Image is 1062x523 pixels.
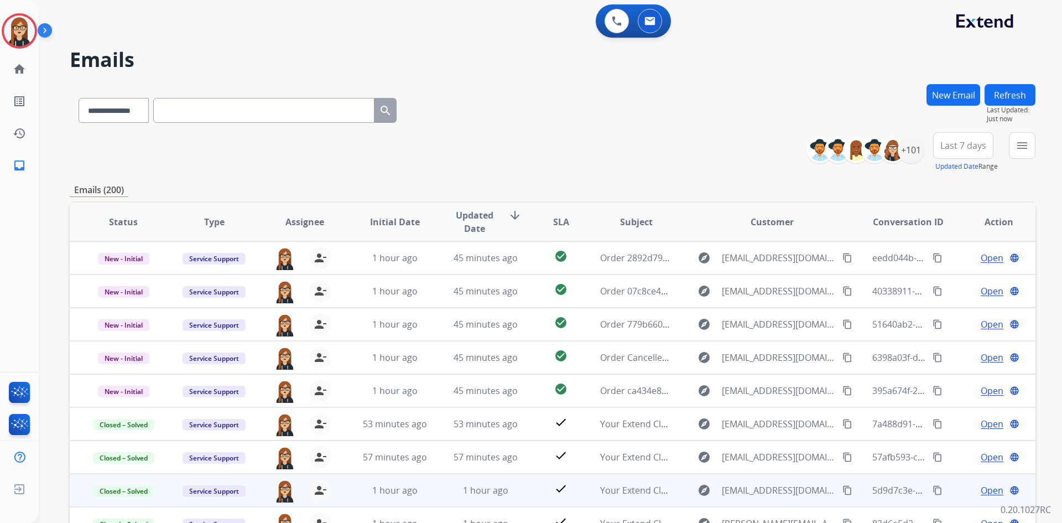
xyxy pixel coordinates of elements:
img: agent-avatar [274,280,296,303]
span: Order Cancelled 07c8ce42-7b9c-4c7d-ba05-1bd1deadf5e5 [600,351,840,364]
span: 1 hour ago [372,318,418,330]
span: 45 minutes ago [454,252,518,264]
span: Your Extend Claim [600,451,676,463]
mat-icon: content_copy [933,485,943,495]
span: 1 hour ago [463,484,508,496]
mat-icon: home [13,63,26,76]
span: Subject [620,215,653,229]
span: 1 hour ago [372,385,418,397]
span: New - Initial [98,386,149,397]
span: Service Support [183,286,246,298]
mat-icon: person_remove [314,417,327,431]
img: avatar [4,15,35,46]
span: 53 minutes ago [454,418,518,430]
mat-icon: language [1009,319,1019,329]
span: 53 minutes ago [363,418,427,430]
mat-icon: content_copy [933,253,943,263]
mat-icon: content_copy [842,419,852,429]
mat-icon: content_copy [842,286,852,296]
span: Your Extend Claim [600,418,676,430]
span: 1 hour ago [372,484,418,496]
span: [EMAIL_ADDRESS][DOMAIN_NAME] [722,384,836,397]
span: Open [981,384,1003,397]
span: 51640ab2-748f-468a-ab21-438e58826d22 [872,318,1042,330]
mat-icon: person_remove [314,484,327,497]
mat-icon: explore [697,384,711,397]
mat-icon: menu [1016,139,1029,152]
span: Service Support [183,452,246,464]
span: Range [935,162,998,171]
span: Closed – Solved [93,419,154,431]
span: New - Initial [98,286,149,298]
span: 57 minutes ago [363,451,427,463]
span: Service Support [183,253,246,265]
span: Service Support [183,353,246,364]
span: Order 779b6601-02ec-4c8d-9d11-6ec6ba1248ea [600,318,798,330]
mat-icon: content_copy [933,319,943,329]
span: Customer [751,215,794,229]
span: Service Support [183,386,246,397]
span: 6398a03f-d2af-4bfe-9889-08b68ea9ea34 [872,351,1038,364]
span: [EMAIL_ADDRESS][DOMAIN_NAME] [722,251,836,265]
mat-icon: content_copy [842,485,852,495]
span: 7a488d91-627a-4237-9cf2-f50fc0c3e480 [872,418,1035,430]
mat-icon: person_remove [314,251,327,265]
span: Open [981,284,1003,298]
mat-icon: content_copy [933,419,943,429]
button: Refresh [985,84,1035,106]
mat-icon: language [1009,253,1019,263]
span: 395a674f-2ba8-43a4-a414-3e2828586102 [872,385,1041,397]
mat-icon: content_copy [933,452,943,462]
span: New - Initial [98,353,149,364]
span: Service Support [183,485,246,497]
span: Your Extend Claim [600,484,676,496]
span: Last 7 days [940,143,986,148]
span: [EMAIL_ADDRESS][DOMAIN_NAME] [722,484,836,497]
span: [EMAIL_ADDRESS][DOMAIN_NAME] [722,318,836,331]
mat-icon: language [1009,419,1019,429]
mat-icon: person_remove [314,384,327,397]
span: Conversation ID [873,215,944,229]
span: 45 minutes ago [454,285,518,297]
span: eedd044b-7049-4383-9700-62ca0ef8a7c1 [872,252,1041,264]
span: [EMAIL_ADDRESS][DOMAIN_NAME] [722,284,836,298]
span: Service Support [183,419,246,431]
mat-icon: check_circle [554,283,568,296]
mat-icon: content_copy [842,386,852,396]
span: [EMAIL_ADDRESS][DOMAIN_NAME] [722,351,836,364]
span: Open [981,251,1003,265]
img: agent-avatar [274,380,296,403]
span: SLA [553,215,569,229]
img: agent-avatar [274,313,296,336]
mat-icon: explore [697,417,711,431]
span: Initial Date [370,215,420,229]
mat-icon: check_circle [554,349,568,363]
mat-icon: content_copy [842,319,852,329]
mat-icon: check_circle [554,382,568,396]
mat-icon: content_copy [842,353,852,363]
mat-icon: person_remove [314,450,327,464]
mat-icon: explore [697,318,711,331]
button: Updated Date [935,162,978,171]
mat-icon: person_remove [314,284,327,298]
span: Closed – Solved [93,452,154,464]
img: agent-avatar [274,413,296,436]
span: Status [109,215,138,229]
button: New Email [926,84,980,106]
mat-icon: explore [697,251,711,265]
span: Closed – Solved [93,485,154,497]
span: [EMAIL_ADDRESS][DOMAIN_NAME] [722,450,836,464]
span: Order 07c8ce42-7b9c-4c7d-ba05-1bd1deadf5e5 [600,285,797,297]
mat-icon: search [379,104,392,117]
span: New - Initial [98,253,149,265]
span: Order ca434e84-c261-4ba3-bfba-cf00a8a42aab [600,385,794,397]
span: 5d9d7c3e-9223-40b6-a9af-981648cafa7b [872,484,1039,496]
mat-icon: explore [697,351,711,364]
mat-icon: inbox [13,159,26,172]
img: agent-avatar [274,346,296,370]
mat-icon: list_alt [13,95,26,108]
span: Open [981,417,1003,431]
mat-icon: explore [697,450,711,464]
mat-icon: person_remove [314,318,327,331]
mat-icon: language [1009,485,1019,495]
